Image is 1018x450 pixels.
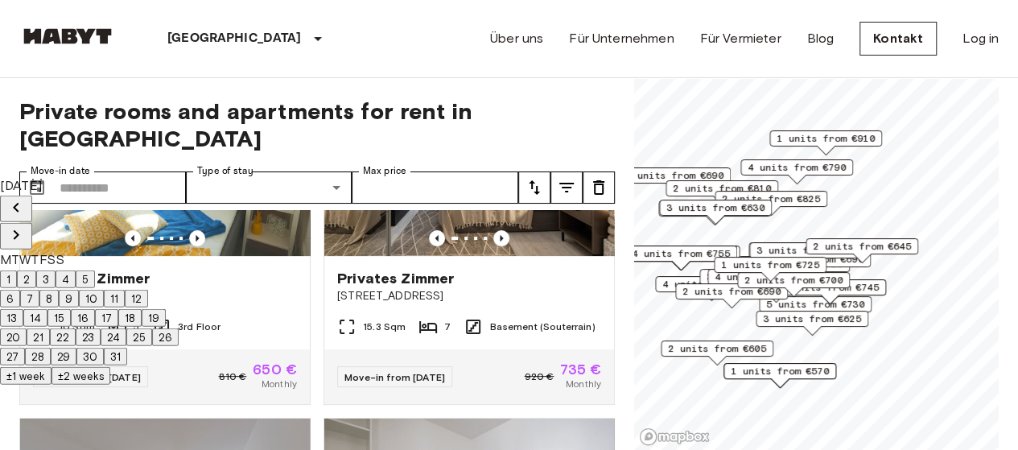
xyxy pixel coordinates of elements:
a: Für Unternehmen [569,29,674,48]
span: 2 units from €645 [813,239,911,254]
span: 4 units from €755 [632,246,730,261]
span: 735 € [560,362,601,377]
div: Map marker [666,180,778,205]
div: Map marker [659,200,772,225]
span: 4 units from €790 [748,160,846,175]
button: 2 [17,270,36,288]
div: Map marker [707,269,820,294]
button: Previous image [189,230,205,246]
span: Privates Zimmer [337,269,454,288]
button: 30 [76,348,104,365]
button: 17 [95,309,118,327]
p: [GEOGRAPHIC_DATA] [167,29,302,48]
span: 15.3 Sqm [363,320,406,334]
span: 2 units from €825 [722,192,820,206]
div: Map marker [715,191,827,216]
button: 11 [104,290,125,308]
span: 2 units from €690 [682,284,781,299]
span: 3 units from €745 [781,280,879,295]
label: Type of stay [197,164,253,178]
img: Habyt [19,28,116,44]
span: Monthly [566,377,601,391]
span: Wednesday [19,252,31,267]
button: 28 [25,348,51,365]
div: Map marker [655,276,768,301]
span: 3 units from €625 [763,312,861,326]
button: 14 [23,309,47,327]
button: 24 [101,328,126,346]
button: ±2 weeks [52,367,110,385]
button: 23 [76,328,101,346]
div: Map marker [618,167,731,192]
button: 9 [59,290,79,308]
span: 2 units from €700 [744,273,843,287]
button: 18 [118,309,142,327]
div: Map marker [806,238,918,263]
span: 3 units from €630 [666,200,765,215]
a: Marketing picture of unit DE-02-004-006-05HFPrevious imagePrevious imagePrivates Zimmer[STREET_AD... [324,62,615,405]
span: [STREET_ADDRESS] [337,288,601,304]
button: 19 [142,309,166,327]
label: Move-in date [31,164,90,178]
button: 15 [47,309,71,327]
span: 1 units from €725 [721,258,819,272]
button: tune [583,171,615,204]
span: 1 units from €910 [777,131,875,146]
span: 3 units from €800 [756,243,855,258]
label: Max price [363,164,406,178]
span: 920 € [524,369,554,384]
div: Map marker [737,256,850,281]
span: Basement (Souterrain) [489,320,595,334]
span: 7 [444,320,451,334]
div: Map marker [723,363,836,388]
span: 2 units from €810 [673,181,771,196]
div: Map marker [749,242,862,267]
span: 1 units from €570 [731,364,829,378]
span: Monthly [262,377,297,391]
a: Kontakt [859,22,937,56]
span: Friday [39,252,47,267]
div: Map marker [675,283,788,308]
a: Blog [806,29,834,48]
div: Map marker [661,341,773,365]
div: Map marker [737,272,850,297]
button: 29 [51,348,76,365]
div: Map marker [769,130,882,155]
button: Previous image [429,230,445,246]
button: 8 [39,290,59,308]
button: 7 [20,290,39,308]
span: 1 units from €690 [625,168,723,183]
span: 5 units from €730 [766,297,864,312]
span: 3 units from €825 [707,270,805,284]
div: Map marker [622,246,740,270]
div: Map marker [740,159,853,184]
span: Private rooms and apartments for rent in [GEOGRAPHIC_DATA] [19,97,615,152]
div: Map marker [699,269,812,294]
button: 26 [152,328,179,346]
button: tune [550,171,583,204]
a: Für Vermieter [699,29,781,48]
button: tune [518,171,550,204]
a: Mapbox logo [639,427,710,446]
span: Sunday [56,252,64,267]
span: 4 units from €785 [662,277,760,291]
span: 3rd Floor [178,320,220,334]
a: Log in [962,29,999,48]
div: Map marker [748,242,861,267]
button: 12 [125,290,148,308]
button: 5 [76,270,95,288]
a: Über uns [490,29,543,48]
div: Map marker [714,257,826,282]
span: Move-in from [DATE] [344,371,445,383]
span: Thursday [31,252,39,267]
span: 650 € [253,362,297,377]
button: 21 [27,328,50,346]
button: 10 [79,290,104,308]
div: Map marker [658,200,771,225]
button: 22 [50,328,76,346]
button: 16 [71,309,95,327]
button: 31 [104,348,127,365]
div: Map marker [759,296,872,321]
button: 4 [56,270,76,288]
button: Previous image [493,230,509,246]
